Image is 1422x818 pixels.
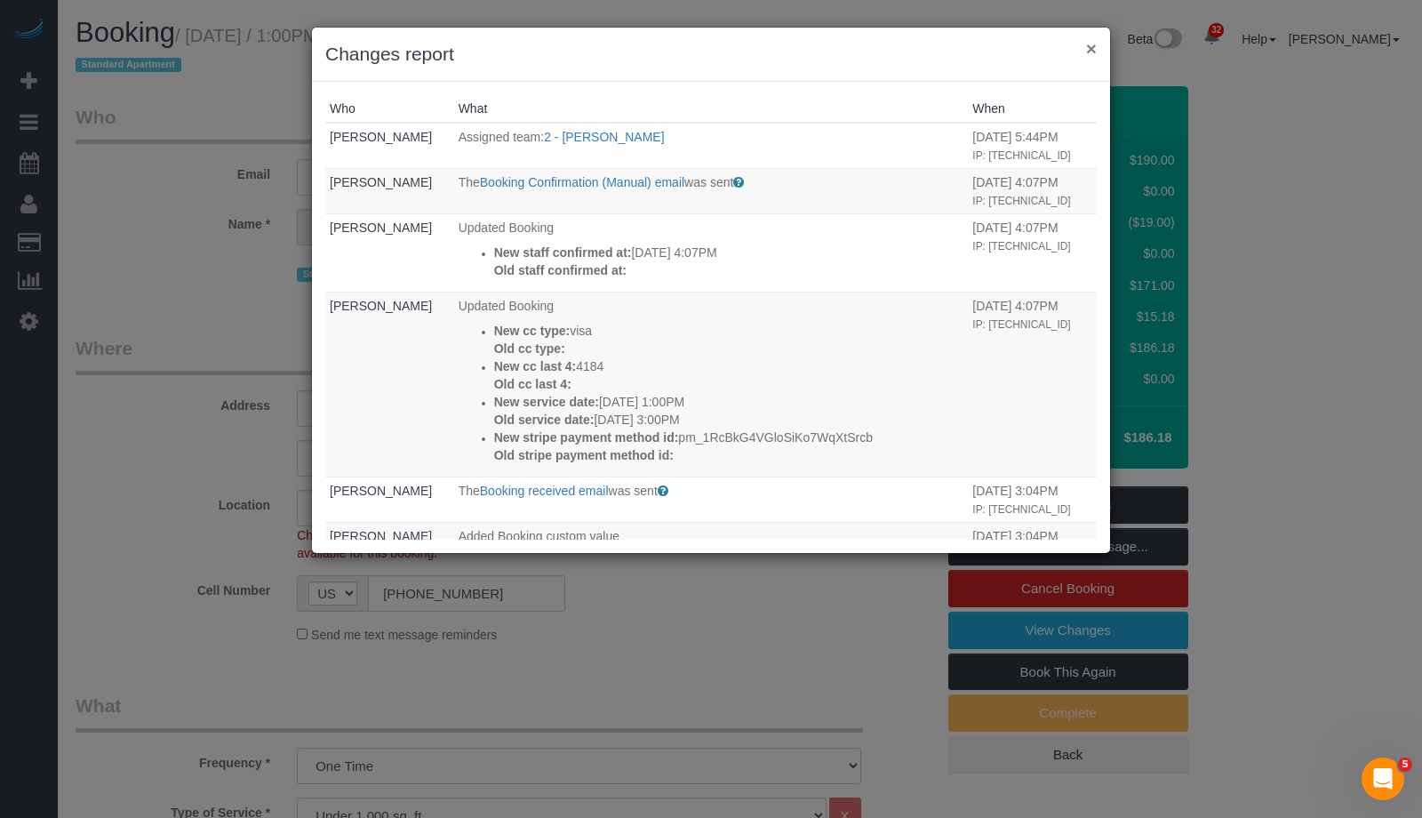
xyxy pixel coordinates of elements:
th: What [454,95,969,123]
span: Updated Booking [459,221,554,235]
strong: New stripe payment method id: [494,430,679,445]
span: 5 [1398,758,1412,772]
iframe: Intercom live chat [1362,758,1404,800]
a: [PERSON_NAME] [330,130,432,144]
td: Who [325,522,454,600]
td: Who [325,123,454,168]
p: visa [494,322,964,340]
h3: Changes report [325,41,1097,68]
small: IP: [TECHNICAL_ID] [972,503,1070,516]
small: IP: [TECHNICAL_ID] [972,149,1070,162]
span: was sent [609,484,658,498]
strong: Old stripe payment method id: [494,448,674,462]
td: When [968,123,1097,168]
td: When [968,168,1097,213]
span: Added Booking custom value [459,529,619,543]
td: What [454,477,969,522]
td: When [968,292,1097,477]
button: × [1086,39,1097,58]
th: Who [325,95,454,123]
strong: New cc type: [494,324,571,338]
span: The [459,484,480,498]
span: Updated Booking [459,299,554,313]
strong: Old cc last 4: [494,377,571,391]
p: [DATE] 1:00PM [494,393,964,411]
th: When [968,95,1097,123]
td: Who [325,477,454,522]
a: Booking received email [480,484,609,498]
span: Assigned team: [459,130,545,144]
strong: Old service date: [494,413,595,427]
td: What [454,522,969,600]
p: [DATE] 4:07PM [494,244,964,261]
small: IP: [TECHNICAL_ID] [972,195,1070,207]
sui-modal: Changes report [312,28,1110,553]
td: What [454,213,969,292]
td: What [454,168,969,213]
td: What [454,123,969,168]
strong: New staff confirmed at: [494,245,632,260]
td: Who [325,213,454,292]
strong: New service date: [494,395,599,409]
small: IP: [TECHNICAL_ID] [972,318,1070,331]
a: Booking Confirmation (Manual) email [480,175,684,189]
td: Who [325,168,454,213]
a: [PERSON_NAME] [330,484,432,498]
p: [DATE] 3:00PM [494,411,964,429]
strong: Old cc type: [494,341,565,356]
a: [PERSON_NAME] [330,529,432,543]
a: [PERSON_NAME] [330,221,432,235]
a: 2 - [PERSON_NAME] [544,130,664,144]
td: What [454,292,969,477]
td: When [968,477,1097,522]
p: 4184 [494,357,964,375]
td: When [968,522,1097,600]
p: pm_1RcBkG4VGloSiKo7WqXtSrcb [494,429,964,446]
strong: New cc last 4: [494,359,577,373]
a: [PERSON_NAME] [330,299,432,313]
strong: Old staff confirmed at: [494,263,627,277]
a: [PERSON_NAME] [330,175,432,189]
td: Who [325,292,454,477]
span: The [459,175,480,189]
span: was sent [684,175,733,189]
td: When [968,213,1097,292]
small: IP: [TECHNICAL_ID] [972,240,1070,253]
